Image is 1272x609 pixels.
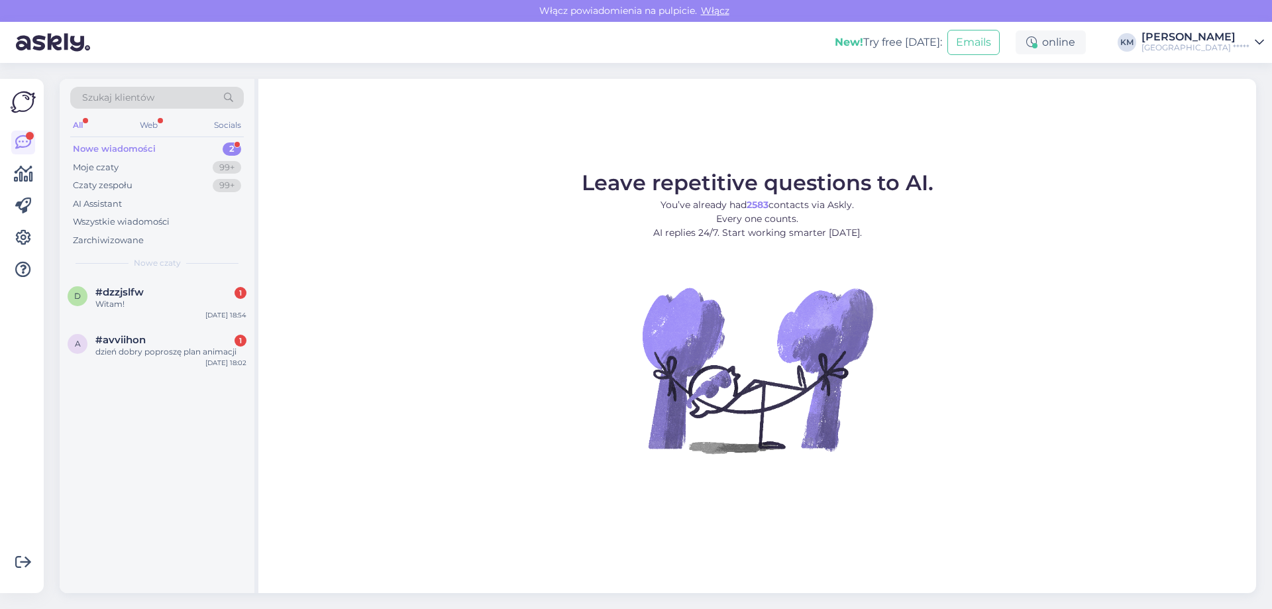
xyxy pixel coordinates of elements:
[213,179,241,192] div: 99+
[835,36,863,48] b: New!
[223,142,241,156] div: 2
[137,117,160,134] div: Web
[95,286,144,298] span: #dzzjslfw
[73,142,156,156] div: Nowe wiadomości
[947,30,1000,55] button: Emails
[73,197,122,211] div: AI Assistant
[73,234,144,247] div: Zarchiwizowane
[1141,32,1249,42] div: [PERSON_NAME]
[82,91,154,105] span: Szukaj klientów
[73,179,132,192] div: Czaty zespołu
[697,5,733,17] span: Włącz
[582,198,933,240] p: You’ve already had contacts via Askly. Every one counts. AI replies 24/7. Start working smarter [...
[747,199,768,211] b: 2583
[73,161,119,174] div: Moje czaty
[213,161,241,174] div: 99+
[1118,33,1136,52] div: KM
[95,298,246,310] div: Witam!
[75,339,81,349] span: a
[235,335,246,347] div: 1
[73,215,170,229] div: Wszystkie wiadomości
[205,310,246,320] div: [DATE] 18:54
[1141,32,1264,53] a: [PERSON_NAME][GEOGRAPHIC_DATA] *****
[835,34,942,50] div: Try free [DATE]:
[74,291,81,301] span: d
[134,257,181,269] span: Nowe czaty
[95,346,246,358] div: dzień dobry poproszę plan animacji
[11,89,36,115] img: Askly Logo
[1016,30,1086,54] div: online
[95,334,146,346] span: #avviihon
[582,170,933,195] span: Leave repetitive questions to AI.
[205,358,246,368] div: [DATE] 18:02
[235,287,246,299] div: 1
[70,117,85,134] div: All
[211,117,244,134] div: Socials
[638,250,876,489] img: No Chat active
